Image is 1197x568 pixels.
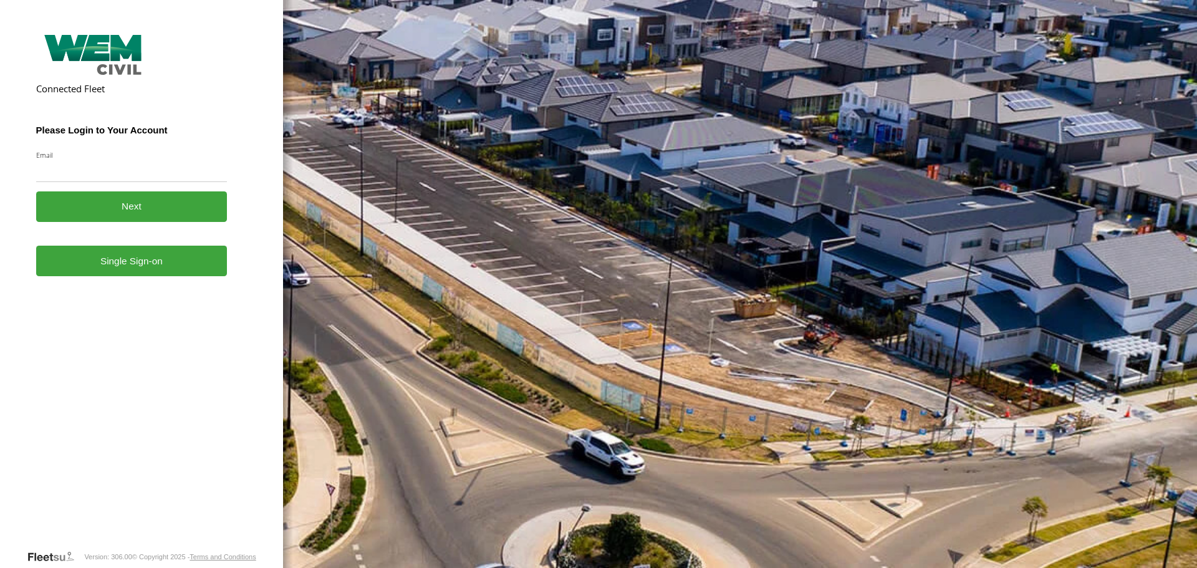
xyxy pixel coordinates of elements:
a: Single Sign-on [36,246,228,276]
button: Next [36,191,228,222]
div: Version: 306.00 [84,553,132,561]
img: WEM [36,35,151,75]
a: Terms and Conditions [190,553,256,561]
h2: Connected Fleet [36,82,228,95]
a: Visit our Website [27,551,84,563]
label: Email [36,150,228,160]
div: © Copyright 2025 - [132,553,256,561]
h3: Please Login to Your Account [36,125,228,135]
